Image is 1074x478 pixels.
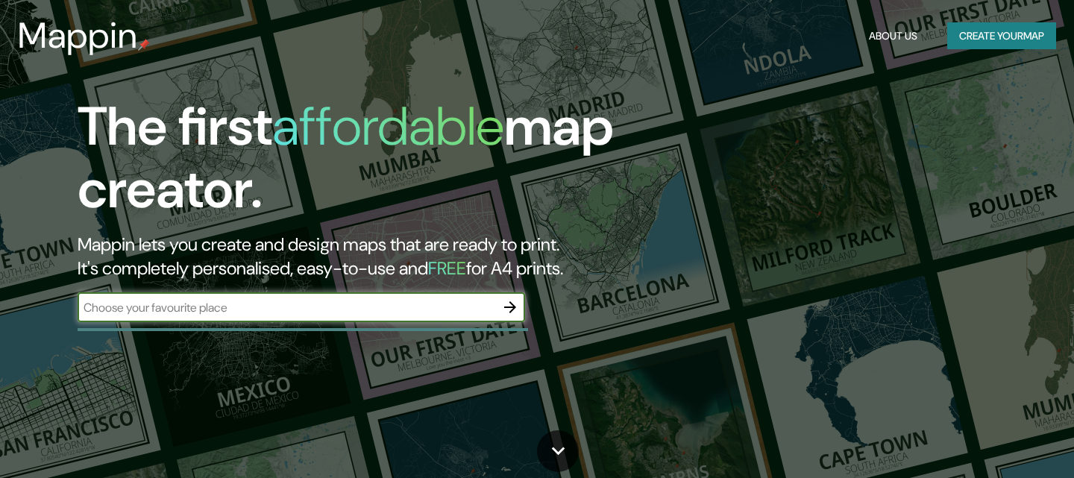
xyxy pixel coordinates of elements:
[78,233,615,280] h2: Mappin lets you create and design maps that are ready to print. It's completely personalised, eas...
[947,22,1056,50] button: Create yourmap
[78,95,615,233] h1: The first map creator.
[863,22,923,50] button: About Us
[428,257,466,280] h5: FREE
[138,39,150,51] img: mappin-pin
[78,299,495,316] input: Choose your favourite place
[18,15,138,57] h3: Mappin
[272,92,504,161] h1: affordable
